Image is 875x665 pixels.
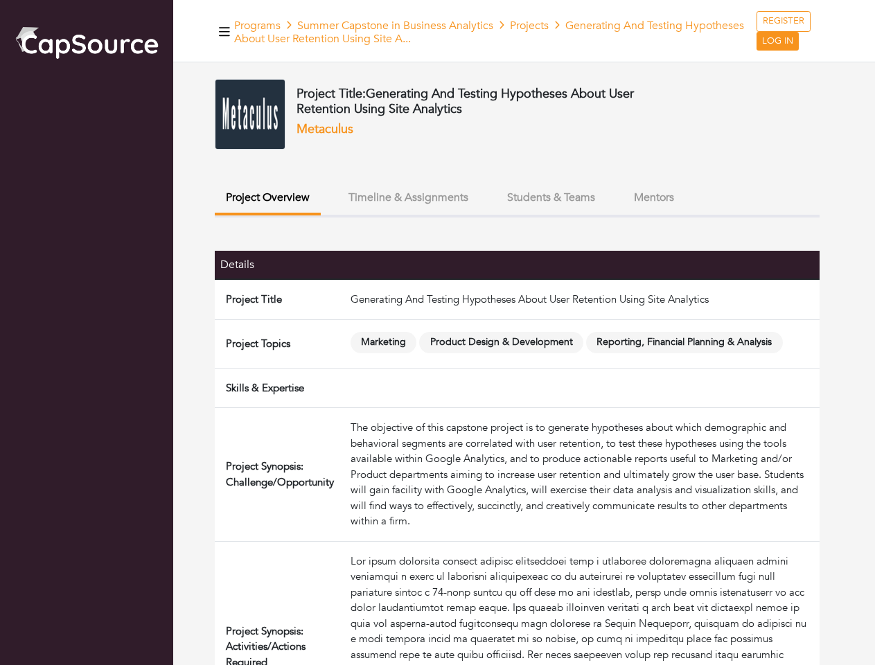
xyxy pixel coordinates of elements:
span: Reporting, Financial Planning & Analysis [586,332,783,353]
a: REGISTER [757,11,811,32]
a: Programs [234,18,281,33]
button: Timeline & Assignments [337,183,479,213]
a: Summer Capstone in Business Analytics [297,18,493,33]
button: Mentors [623,183,685,213]
td: Project Title [215,279,345,319]
h4: Project Title: [297,87,638,116]
img: download-1.png [215,79,285,150]
button: Project Overview [215,183,321,215]
td: Skills & Expertise [215,368,345,408]
button: Students & Teams [496,183,606,213]
span: Generating And Testing Hypotheses About User Retention Using Site A... [234,18,744,46]
td: Project Synopsis: Challenge/Opportunity [215,408,345,542]
a: Projects [510,18,549,33]
a: Metaculus [297,121,353,138]
span: Generating And Testing Hypotheses About User Retention Using Site Analytics [297,85,634,118]
a: LOG IN [757,32,799,51]
td: Generating And Testing Hypotheses About User Retention Using Site Analytics [345,279,820,319]
span: Product Design & Development [419,332,583,353]
div: The objective of this capstone project is to generate hypotheses about which demographic and beha... [351,420,814,529]
img: cap_logo.png [14,24,159,60]
td: Project Topics [215,319,345,368]
th: Details [215,251,345,279]
span: Marketing [351,332,417,353]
